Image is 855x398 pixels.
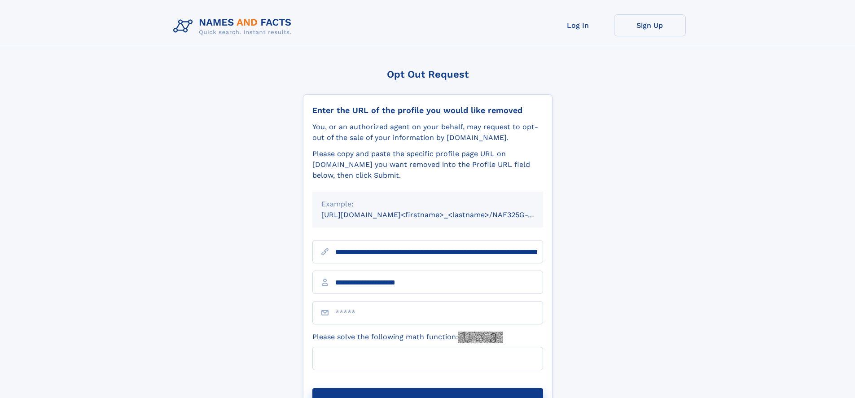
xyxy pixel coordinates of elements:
[614,14,686,36] a: Sign Up
[170,14,299,39] img: Logo Names and Facts
[321,210,560,219] small: [URL][DOMAIN_NAME]<firstname>_<lastname>/NAF325G-xxxxxxxx
[542,14,614,36] a: Log In
[312,122,543,143] div: You, or an authorized agent on your behalf, may request to opt-out of the sale of your informatio...
[312,149,543,181] div: Please copy and paste the specific profile page URL on [DOMAIN_NAME] you want removed into the Pr...
[321,199,534,210] div: Example:
[312,105,543,115] div: Enter the URL of the profile you would like removed
[312,332,503,343] label: Please solve the following math function:
[303,69,552,80] div: Opt Out Request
